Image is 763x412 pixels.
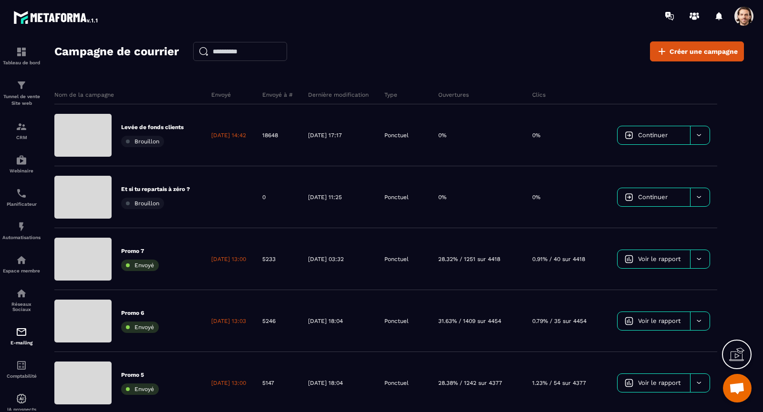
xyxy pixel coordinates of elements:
p: 0% [438,131,446,139]
a: Voir le rapport [618,312,690,330]
p: Promo 5 [121,371,159,379]
img: icon [625,379,633,387]
p: Ouvertures [438,91,469,99]
a: Continuer [618,126,690,144]
span: Continuer [638,131,668,139]
span: Créer une campagne [670,47,738,56]
p: Tunnel de vente Site web [2,93,41,107]
p: [DATE] 03:32 [308,255,344,263]
img: accountant [16,360,27,371]
img: email [16,326,27,338]
p: Dernière modification [308,91,369,99]
p: 18648 [262,131,278,139]
p: Envoyé à # [262,91,293,99]
p: Type [384,91,397,99]
a: Continuer [618,188,690,206]
img: automations [16,154,27,166]
a: Voir le rapport [618,374,690,392]
p: 0 [262,193,266,201]
a: Créer une campagne [650,41,744,61]
p: Clics [532,91,546,99]
p: Tableau de bord [2,60,41,65]
p: Ponctuel [384,379,409,387]
p: [DATE] 13:00 [211,379,246,387]
span: Envoyé [134,262,154,269]
p: Ponctuel [384,255,409,263]
div: Open chat [723,374,752,402]
p: 1.23% / 54 sur 4377 [532,379,586,387]
a: accountantaccountantComptabilité [2,352,41,386]
p: Réseaux Sociaux [2,301,41,312]
p: [DATE] 13:00 [211,255,246,263]
p: 5233 [262,255,276,263]
p: 5246 [262,317,276,325]
p: Levée de fonds clients [121,123,184,131]
p: Ponctuel [384,131,409,139]
p: Envoyé [211,91,231,99]
img: icon [625,131,633,140]
p: Promo 6 [121,309,159,317]
p: Et si tu repartais à zéro ? [121,185,190,193]
img: formation [16,121,27,132]
a: automationsautomationsEspace membre [2,247,41,281]
p: Ponctuel [384,317,409,325]
p: [DATE] 17:17 [308,131,342,139]
p: 0% [438,193,446,201]
p: 0% [532,131,540,139]
a: social-networksocial-networkRéseaux Sociaux [2,281,41,319]
p: CRM [2,135,41,140]
span: Voir le rapport [638,379,681,386]
a: automationsautomationsAutomatisations [2,214,41,247]
p: Promo 7 [121,247,159,255]
a: emailemailE-mailing [2,319,41,352]
a: automationsautomationsWebinaire [2,147,41,181]
a: formationformationTunnel de vente Site web [2,72,41,114]
img: social-network [16,288,27,299]
p: 28.38% / 1242 sur 4377 [438,379,502,387]
img: logo [13,9,99,26]
a: formationformationTableau de bord [2,39,41,72]
img: icon [625,193,633,201]
p: Automatisations [2,235,41,240]
img: automations [16,221,27,232]
img: scheduler [16,188,27,199]
p: IA prospects [2,407,41,412]
img: automations [16,393,27,404]
span: Envoyé [134,324,154,331]
span: Brouillon [134,138,159,145]
p: 0.91% / 40 sur 4418 [532,255,585,263]
img: icon [625,255,633,263]
a: formationformationCRM [2,114,41,147]
a: schedulerschedulerPlanificateur [2,181,41,214]
p: [DATE] 18:04 [308,317,343,325]
h2: Campagne de courrier [54,42,179,61]
p: Ponctuel [384,193,409,201]
img: formation [16,46,27,58]
p: [DATE] 18:04 [308,379,343,387]
p: 0% [532,193,540,201]
span: Voir le rapport [638,317,681,324]
p: Webinaire [2,168,41,173]
p: Planificateur [2,201,41,207]
span: Continuer [638,193,668,201]
span: Brouillon [134,200,159,207]
p: Comptabilité [2,373,41,379]
span: Voir le rapport [638,255,681,262]
p: 0.79% / 35 sur 4454 [532,317,587,325]
a: Voir le rapport [618,250,690,268]
p: E-mailing [2,340,41,345]
p: Espace membre [2,268,41,273]
p: 28.32% / 1251 sur 4418 [438,255,500,263]
img: formation [16,80,27,91]
span: Envoyé [134,386,154,392]
img: icon [625,317,633,325]
p: Nom de la campagne [54,91,114,99]
p: [DATE] 13:03 [211,317,246,325]
p: 31.63% / 1409 sur 4454 [438,317,501,325]
p: [DATE] 11:25 [308,193,342,201]
img: automations [16,254,27,266]
p: 5147 [262,379,274,387]
p: [DATE] 14:42 [211,131,246,139]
